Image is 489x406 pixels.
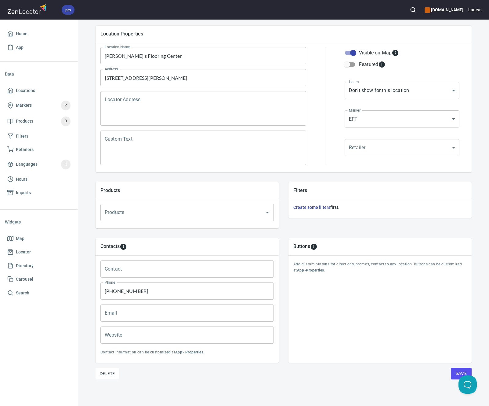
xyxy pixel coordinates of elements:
button: Save [451,368,472,379]
li: Widgets [5,215,73,229]
svg: Whether the location is visible on the map. [392,49,399,57]
h6: first. [293,204,467,211]
button: Search [406,3,420,17]
iframe: Help Scout Beacon - Open [458,375,477,394]
b: Properties [185,350,203,354]
div: Featured [359,61,386,68]
span: Carousel [16,275,33,283]
svg: To add custom contact information for locations, please go to Apps > Properties > Contacts. [120,243,127,250]
div: Don't show for this location [345,82,459,99]
button: Open [263,208,272,217]
h6: [DOMAIN_NAME] [425,6,463,13]
span: 2 [61,102,71,109]
a: Languages1 [5,157,73,172]
div: pro [62,5,74,15]
span: Filters [16,132,28,140]
a: Locator [5,245,73,259]
span: Delete [100,370,115,377]
a: Filters [5,129,73,143]
span: Locations [16,87,35,94]
span: Products [16,117,33,125]
b: Properties [306,268,324,272]
svg: To add custom buttons for locations, please go to Apps > Properties > Buttons. [310,243,317,250]
span: Languages [16,161,38,168]
a: Carousel [5,272,73,286]
a: Search [5,286,73,300]
span: Retailers [16,146,34,153]
img: zenlocator [7,2,48,16]
span: 1 [61,161,71,168]
span: Hours [16,175,27,183]
span: Home [16,30,27,38]
a: Markers2 [5,98,73,113]
span: Markers [16,102,32,109]
div: Visible on Map [359,49,399,57]
a: Products3 [5,113,73,129]
h5: Filters [293,187,467,194]
a: Map [5,232,73,245]
a: Home [5,27,73,41]
b: App [297,268,304,272]
span: Locator [16,248,31,256]
input: Products [103,207,254,218]
span: Save [456,370,467,377]
h5: Contacts [100,243,120,250]
svg: Featured locations are moved to the top of the search results list. [378,61,386,68]
div: ​ [345,139,459,156]
a: Directory [5,259,73,273]
p: Contact information can be customized at > . [100,349,274,356]
a: Hours [5,172,73,186]
div: EFT [345,110,459,127]
b: App [175,350,182,354]
button: Lauryn [468,3,482,17]
a: Imports [5,186,73,200]
span: App [16,44,24,51]
p: Add custom buttons for directions, promos, contact to any location. Buttons can be customized at > . [293,261,467,274]
h5: Buttons [293,243,310,250]
span: pro [62,7,74,13]
span: Map [16,235,24,242]
a: Create some filters [293,205,330,210]
span: Search [16,289,29,297]
a: Locations [5,84,73,98]
h6: Lauryn [468,6,482,13]
a: App [5,41,73,54]
span: Directory [16,262,34,270]
button: color-CE600E [425,7,430,13]
h5: Location Properties [100,31,467,37]
span: 3 [61,118,71,125]
span: Imports [16,189,31,197]
h5: Products [100,187,274,194]
a: Retailers [5,143,73,157]
li: Data [5,67,73,81]
button: Delete [96,368,119,379]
